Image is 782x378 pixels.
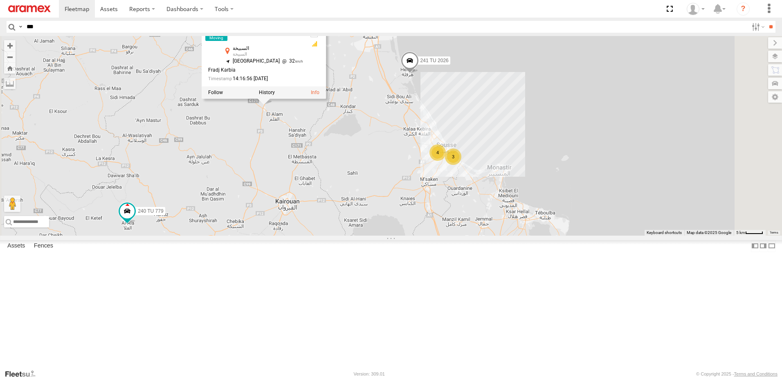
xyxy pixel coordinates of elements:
div: السبيخة [233,52,303,57]
button: Keyboard shortcuts [647,230,682,236]
label: Search Query [17,21,24,33]
label: Hide Summary Table [768,240,776,252]
span: 240 TU 779 [138,208,164,214]
label: Fences [30,240,57,252]
button: Zoom in [4,40,16,51]
span: 5 km [736,230,745,235]
label: Map Settings [768,91,782,103]
a: View Asset Details [208,23,225,40]
label: Search Filter Options [748,21,766,33]
label: Measure [4,78,16,89]
label: Dock Summary Table to the Right [759,240,767,252]
label: Realtime tracking of Asset [208,90,223,96]
div: Nejah Benkhalifa [684,3,708,15]
i: ? [737,2,750,16]
div: GSM Signal = 3 [310,41,319,47]
a: Visit our Website [4,370,42,378]
div: السبيخة [233,46,303,52]
img: aramex-logo.svg [8,5,51,12]
div: Fradj Karbia [208,67,303,73]
div: Date/time of location update [208,76,303,81]
a: View Asset Details [311,90,319,96]
div: Version: 309.01 [354,371,385,376]
span: 32 [280,59,303,64]
button: Zoom Home [4,63,16,74]
a: Terms (opens in new tab) [770,231,778,234]
span: Map data ©2025 Google [687,230,731,235]
span: [GEOGRAPHIC_DATA] [233,59,280,64]
button: Map Scale: 5 km per 40 pixels [734,230,766,236]
label: Assets [3,240,29,252]
span: 241 TU 2026 [420,58,449,64]
label: Dock Summary Table to the Left [751,240,759,252]
div: 4 [429,144,446,161]
button: Zoom out [4,51,16,63]
label: View Asset History [259,90,275,96]
div: 3 [445,148,461,165]
a: Terms and Conditions [734,371,778,376]
div: © Copyright 2025 - [696,371,778,376]
button: Drag Pegman onto the map to open Street View [4,196,20,212]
